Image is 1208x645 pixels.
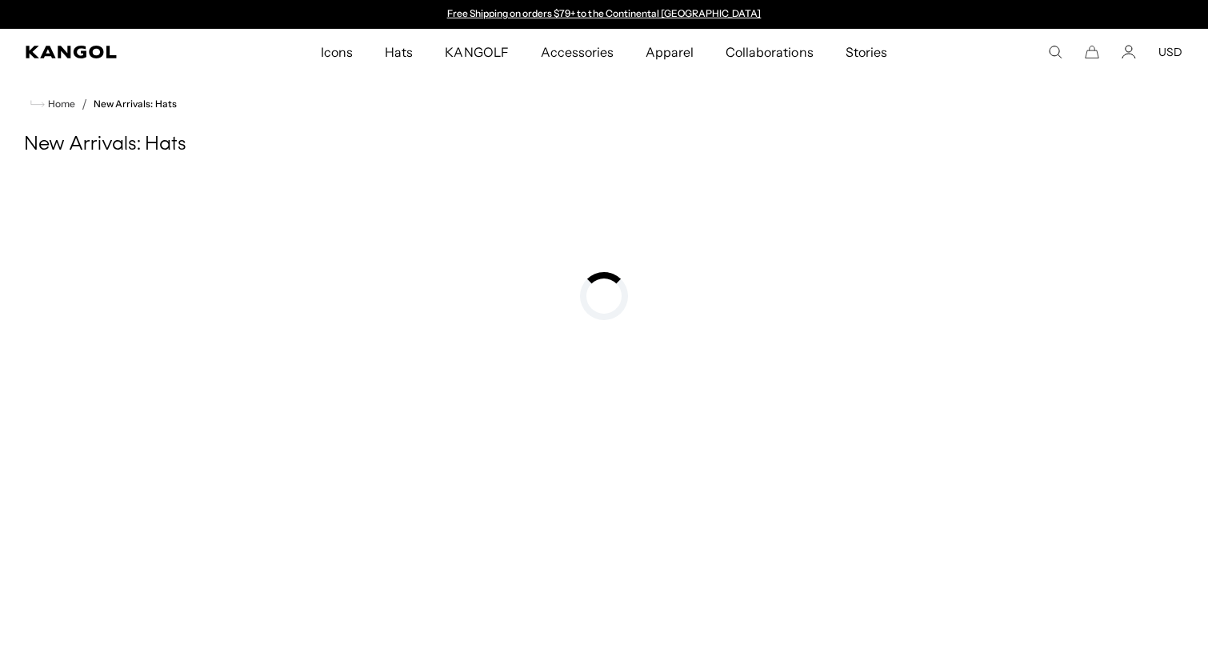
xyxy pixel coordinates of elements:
[305,29,369,75] a: Icons
[726,29,813,75] span: Collaborations
[30,97,75,111] a: Home
[24,133,1184,157] h1: New Arrivals: Hats
[439,8,769,21] div: Announcement
[439,8,769,21] slideshow-component: Announcement bar
[45,98,75,110] span: Home
[710,29,829,75] a: Collaborations
[321,29,353,75] span: Icons
[447,7,762,19] a: Free Shipping on orders $79+ to the Continental [GEOGRAPHIC_DATA]
[541,29,614,75] span: Accessories
[646,29,694,75] span: Apparel
[830,29,903,75] a: Stories
[1122,45,1136,59] a: Account
[525,29,630,75] a: Accessories
[385,29,413,75] span: Hats
[846,29,887,75] span: Stories
[439,8,769,21] div: 1 of 2
[429,29,524,75] a: KANGOLF
[630,29,710,75] a: Apparel
[445,29,508,75] span: KANGOLF
[94,98,177,110] a: New Arrivals: Hats
[1158,45,1182,59] button: USD
[1085,45,1099,59] button: Cart
[1048,45,1062,59] summary: Search here
[75,94,87,114] li: /
[369,29,429,75] a: Hats
[26,46,212,58] a: Kangol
